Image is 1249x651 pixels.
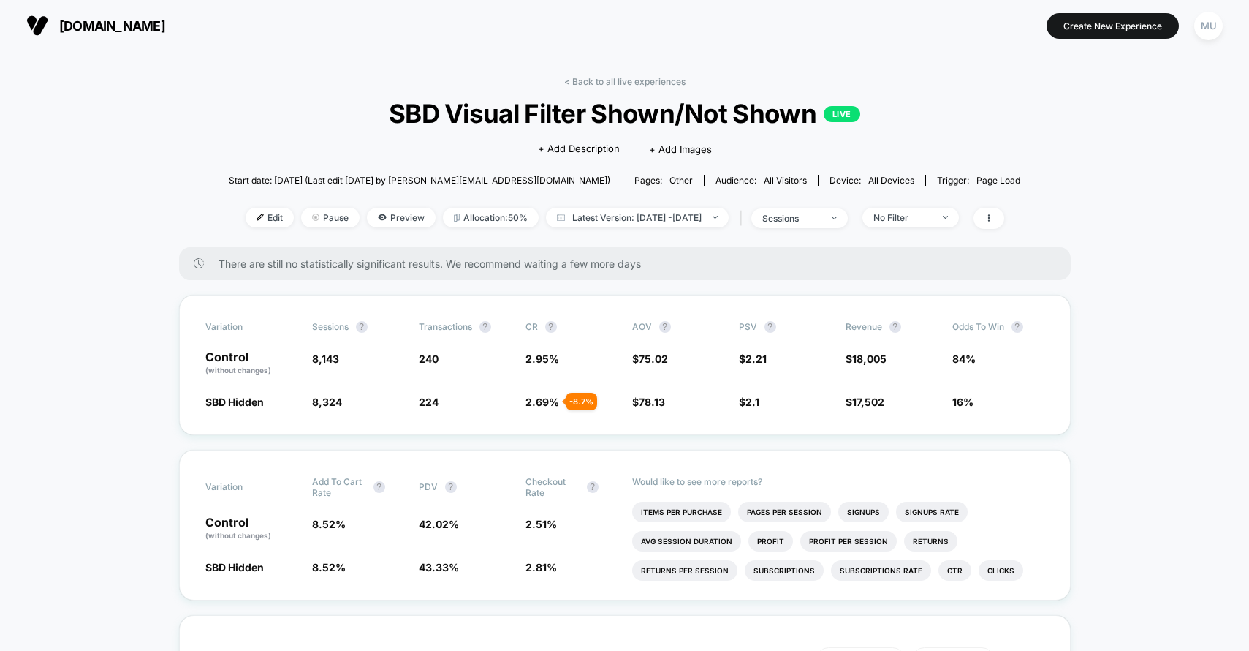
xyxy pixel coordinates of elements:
[367,208,436,227] span: Preview
[219,257,1041,270] span: There are still no statistically significant results. We recommend waiting a few more days
[739,353,767,365] span: $
[312,476,366,498] span: Add To Cart Rate
[525,321,538,332] span: CR
[639,353,668,365] span: 75.02
[738,502,831,522] li: Pages Per Session
[419,518,459,530] span: 42.02 %
[943,216,948,219] img: end
[846,321,882,332] span: Revenue
[587,481,599,493] button: ?
[419,396,439,408] span: 224
[904,531,957,552] li: Returns
[1194,12,1223,40] div: MU
[838,502,889,522] li: Signups
[868,175,914,186] span: all devices
[356,321,368,333] button: ?
[846,396,884,408] span: $
[739,321,757,332] span: PSV
[312,353,339,365] span: 8,143
[632,396,665,408] span: $
[538,142,620,157] span: + Add Description
[525,561,557,573] span: 2.81 %
[419,561,459,573] span: 43.33 %
[762,213,821,224] div: sessions
[454,214,460,222] img: rebalance
[26,15,48,37] img: Visually logo
[229,175,610,186] span: Start date: [DATE] (Last edit [DATE] by [PERSON_NAME][EMAIL_ADDRESS][DOMAIN_NAME])
[312,214,319,221] img: end
[546,208,729,227] span: Latest Version: [DATE] - [DATE]
[745,396,759,408] span: 2.1
[632,321,652,332] span: AOV
[669,175,693,186] span: other
[632,531,741,552] li: Avg Session Duration
[312,396,342,408] span: 8,324
[937,175,1020,186] div: Trigger:
[639,396,665,408] span: 78.13
[205,321,286,333] span: Variation
[938,560,971,581] li: Ctr
[745,560,824,581] li: Subscriptions
[545,321,557,333] button: ?
[564,76,686,87] a: < Back to all live experiences
[632,353,668,365] span: $
[632,502,731,522] li: Items Per Purchase
[205,366,271,375] span: (without changes)
[764,321,776,333] button: ?
[952,353,976,365] span: 84%
[1047,13,1179,39] button: Create New Experience
[257,214,264,221] img: edit
[525,518,557,530] span: 2.51 %
[632,560,737,581] li: Returns Per Session
[824,106,860,122] p: LIVE
[634,175,693,186] div: Pages:
[976,175,1020,186] span: Page Load
[846,353,887,365] span: $
[649,143,712,155] span: + Add Images
[831,560,931,581] li: Subscriptions Rate
[59,18,165,34] span: [DOMAIN_NAME]
[745,353,767,365] span: 2.21
[800,531,897,552] li: Profit Per Session
[659,321,671,333] button: ?
[736,208,751,229] span: |
[952,396,973,408] span: 16%
[205,531,271,540] span: (without changes)
[832,217,837,219] img: end
[896,502,968,522] li: Signups Rate
[748,531,793,552] li: Profit
[373,481,385,493] button: ?
[1011,321,1023,333] button: ?
[889,321,901,333] button: ?
[312,321,349,332] span: Sessions
[205,476,286,498] span: Variation
[205,351,297,376] p: Control
[739,396,759,408] span: $
[419,353,439,365] span: 240
[479,321,491,333] button: ?
[301,208,360,227] span: Pause
[713,216,718,219] img: end
[268,98,981,129] span: SBD Visual Filter Shown/Not Shown
[22,14,170,37] button: [DOMAIN_NAME]
[566,393,597,410] div: - 8.7 %
[525,476,580,498] span: Checkout Rate
[632,476,1044,487] p: Would like to see more reports?
[312,518,346,530] span: 8.52 %
[764,175,807,186] span: All Visitors
[873,212,932,223] div: No Filter
[557,214,565,221] img: calendar
[445,481,457,493] button: ?
[1190,11,1227,41] button: MU
[979,560,1023,581] li: Clicks
[818,175,925,186] span: Device:
[952,321,1033,333] span: Odds to Win
[246,208,294,227] span: Edit
[205,561,264,573] span: SBD Hidden
[205,396,264,408] span: SBD Hidden
[419,481,438,492] span: PDV
[443,208,539,227] span: Allocation: 50%
[312,561,346,573] span: 8.52 %
[852,353,887,365] span: 18,005
[525,396,559,408] span: 2.69 %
